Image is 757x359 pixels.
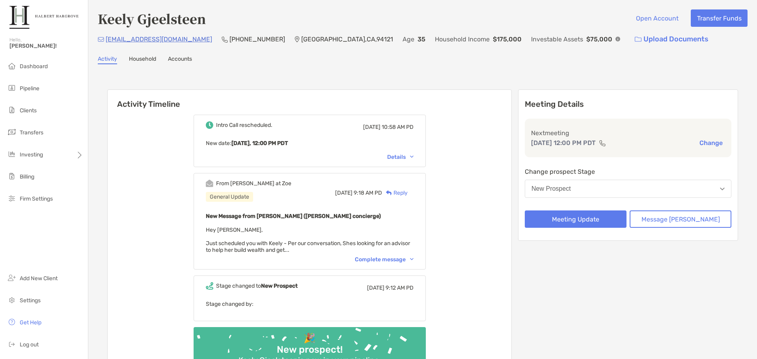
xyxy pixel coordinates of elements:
[20,63,48,70] span: Dashboard
[410,258,414,260] img: Chevron icon
[20,129,43,136] span: Transfers
[20,151,43,158] span: Investing
[367,285,384,291] span: [DATE]
[630,9,684,27] button: Open Account
[410,156,414,158] img: Chevron icon
[493,34,522,44] p: $175,000
[206,227,410,253] span: Hey [PERSON_NAME], Just scheduled you with Keely - Per our conversation, Shes looking for an advi...
[697,139,725,147] button: Change
[168,56,192,64] a: Accounts
[525,210,626,228] button: Meeting Update
[355,256,414,263] div: Complete message
[531,138,596,148] p: [DATE] 12:00 PM PDT
[206,192,253,202] div: General Update
[206,282,213,290] img: Event icon
[206,138,414,148] p: New date :
[720,188,725,190] img: Open dropdown arrow
[435,34,490,44] p: Household Income
[615,37,620,41] img: Info Icon
[108,90,511,109] h6: Activity Timeline
[274,344,346,355] div: New prospect!
[531,34,583,44] p: Investable Assets
[20,297,41,304] span: Settings
[20,195,53,202] span: Firm Settings
[691,9,748,27] button: Transfer Funds
[7,171,17,181] img: billing icon
[301,34,393,44] p: [GEOGRAPHIC_DATA] , CA , 94121
[20,85,39,92] span: Pipeline
[525,180,731,198] button: New Prospect
[7,61,17,71] img: dashboard icon
[295,36,300,43] img: Location Icon
[635,37,641,42] img: button icon
[7,295,17,305] img: settings icon
[525,167,731,177] p: Change prospect Stage
[20,275,58,282] span: Add New Client
[7,83,17,93] img: pipeline icon
[418,34,425,44] p: 35
[363,124,380,130] span: [DATE]
[7,149,17,159] img: investing icon
[525,99,731,109] p: Meeting Details
[630,210,731,228] button: Message [PERSON_NAME]
[20,107,37,114] span: Clients
[354,190,382,196] span: 9:18 AM PD
[229,34,285,44] p: [PHONE_NUMBER]
[382,189,408,197] div: Reply
[106,34,212,44] p: [EMAIL_ADDRESS][DOMAIN_NAME]
[7,105,17,115] img: clients icon
[98,9,206,28] h4: Keely Gjeelsteen
[261,283,298,289] b: New Prospect
[403,34,414,44] p: Age
[335,190,352,196] span: [DATE]
[586,34,612,44] p: $75,000
[7,127,17,137] img: transfers icon
[630,31,714,48] a: Upload Documents
[206,180,213,187] img: Event icon
[216,180,291,187] div: From [PERSON_NAME] at Zoe
[7,193,17,203] img: firm-settings icon
[20,319,41,326] span: Get Help
[206,213,381,219] b: New Message from [PERSON_NAME] ([PERSON_NAME] concierge)
[7,339,17,349] img: logout icon
[531,185,571,192] div: New Prospect
[599,140,606,146] img: communication type
[206,299,414,309] p: Stage changed by:
[300,333,319,344] div: 🎉
[129,56,156,64] a: Household
[387,154,414,160] div: Details
[216,122,272,128] div: Intro Call rescheduled.
[531,128,725,138] p: Next meeting
[9,3,78,32] img: Zoe Logo
[9,43,83,49] span: [PERSON_NAME]!
[7,273,17,283] img: add_new_client icon
[386,285,414,291] span: 9:12 AM PD
[222,36,228,43] img: Phone Icon
[231,140,288,147] b: [DATE], 12:00 PM PDT
[20,173,34,180] span: Billing
[386,190,392,195] img: Reply icon
[20,341,39,348] span: Log out
[216,283,298,289] div: Stage changed to
[98,56,117,64] a: Activity
[7,317,17,327] img: get-help icon
[382,124,414,130] span: 10:58 AM PD
[206,121,213,129] img: Event icon
[98,37,104,42] img: Email Icon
